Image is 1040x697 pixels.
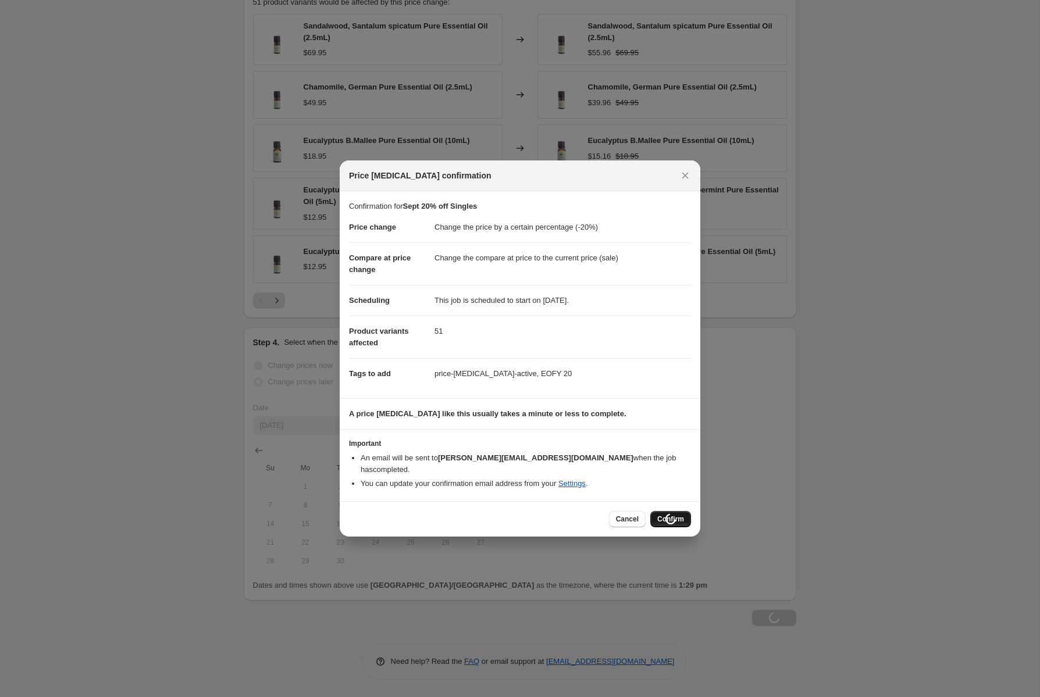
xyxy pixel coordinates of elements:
span: Tags to add [349,369,391,378]
b: Sept 20% off Singles [403,202,477,210]
span: Cancel [616,514,639,524]
dd: Change the price by a certain percentage (-20%) [434,212,691,242]
b: A price [MEDICAL_DATA] like this usually takes a minute or less to complete. [349,409,626,418]
span: Price change [349,223,396,231]
span: Compare at price change [349,253,411,274]
button: Close [677,167,693,184]
span: Scheduling [349,296,390,305]
li: You can update your confirmation email address from your . [361,478,691,489]
a: Settings [558,479,586,488]
span: Product variants affected [349,327,409,347]
dd: 51 [434,316,691,346]
h3: Important [349,439,691,448]
dd: price-[MEDICAL_DATA]-active, EOFY 20 [434,358,691,389]
li: An email will be sent to when the job has completed . [361,452,691,476]
button: Cancel [609,511,646,527]
b: [PERSON_NAME][EMAIL_ADDRESS][DOMAIN_NAME] [438,453,633,462]
span: Price [MEDICAL_DATA] confirmation [349,170,491,181]
p: Confirmation for [349,201,691,212]
dd: Change the compare at price to the current price (sale) [434,242,691,273]
dd: This job is scheduled to start on [DATE]. [434,285,691,316]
